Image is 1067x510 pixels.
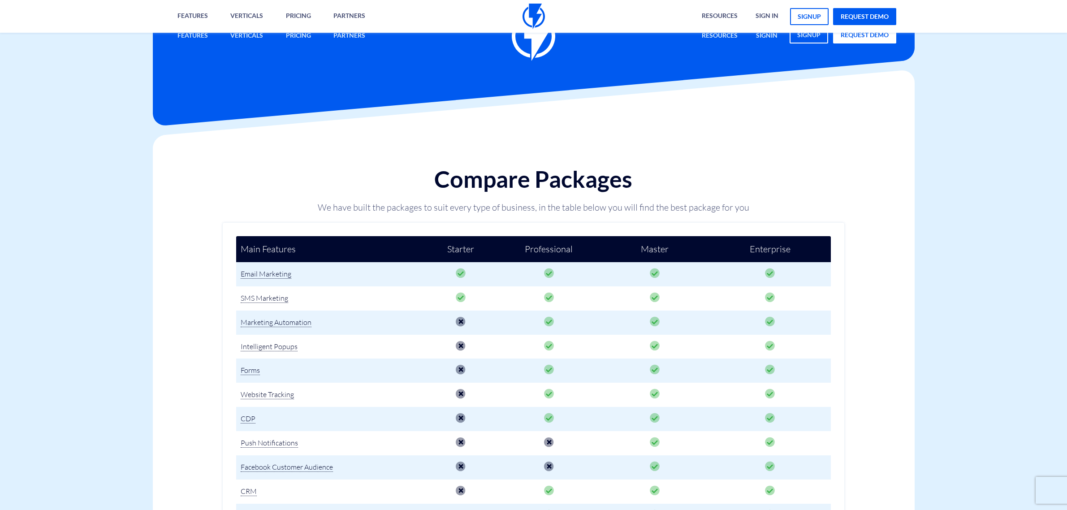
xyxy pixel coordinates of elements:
[327,26,372,46] a: Partners
[424,236,497,263] td: Starter
[241,269,291,279] span: Email Marketing
[600,236,709,263] td: Master
[790,8,829,25] a: signup
[224,26,270,46] a: Verticals
[241,318,311,327] span: Marketing Automation
[171,26,215,46] a: Features
[279,26,318,46] a: Pricing
[236,236,424,263] td: Main Features
[749,26,784,46] a: signin
[241,438,298,448] span: Push Notifications
[241,294,288,303] span: SMS Marketing
[695,26,744,46] a: Resources
[833,26,896,43] a: request demo
[709,236,831,263] td: Enterprise
[241,390,294,399] span: Website Tracking
[241,366,260,375] span: Forms
[291,201,776,214] p: We have built the packages to suit every type of business, in the table below you will find the b...
[241,487,257,496] span: CRM
[833,8,896,25] a: request demo
[790,26,828,43] a: signup
[241,342,298,351] span: Intelligent Popups
[291,166,776,192] h1: Compare Packages
[241,414,255,424] span: CDP
[497,236,600,263] td: Professional
[241,462,333,472] span: Facebook Customer Audience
